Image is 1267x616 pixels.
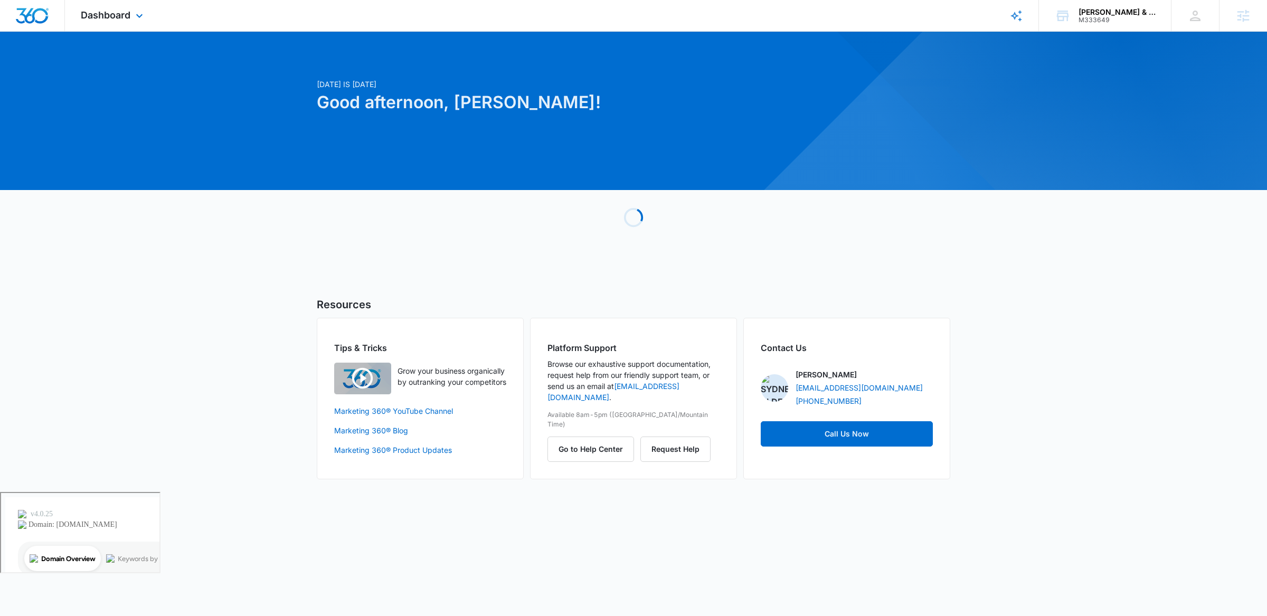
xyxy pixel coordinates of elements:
[334,444,506,456] a: Marketing 360® Product Updates
[796,395,862,406] a: [PHONE_NUMBER]
[761,374,788,402] img: Sydney Elder
[761,421,933,447] a: Call Us Now
[334,405,506,416] a: Marketing 360® YouTube Channel
[640,437,711,462] button: Request Help
[547,342,720,354] h2: Platform Support
[796,369,857,380] p: [PERSON_NAME]
[27,27,116,36] div: Domain: [DOMAIN_NAME]
[105,61,114,70] img: tab_keywords_by_traffic_grey.svg
[334,363,391,394] img: Quick Overview Video
[1079,16,1156,24] div: account id
[17,27,25,36] img: website_grey.svg
[547,358,720,403] p: Browse our exhaustive support documentation, request help from our friendly support team, or send...
[17,17,25,25] img: logo_orange.svg
[640,444,711,453] a: Request Help
[547,410,720,429] p: Available 8am-5pm ([GEOGRAPHIC_DATA]/Mountain Time)
[317,79,735,90] p: [DATE] is [DATE]
[81,10,130,21] span: Dashboard
[317,90,735,115] h1: Good afternoon, [PERSON_NAME]!
[317,297,950,312] h5: Resources
[761,342,933,354] h2: Contact Us
[796,382,923,393] a: [EMAIL_ADDRESS][DOMAIN_NAME]
[547,437,634,462] button: Go to Help Center
[117,62,178,69] div: Keywords by Traffic
[398,365,506,387] p: Grow your business organically by outranking your competitors
[29,61,37,70] img: tab_domain_overview_orange.svg
[547,444,640,453] a: Go to Help Center
[40,62,94,69] div: Domain Overview
[334,342,506,354] h2: Tips & Tricks
[334,425,506,436] a: Marketing 360® Blog
[1079,8,1156,16] div: account name
[30,17,52,25] div: v 4.0.25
